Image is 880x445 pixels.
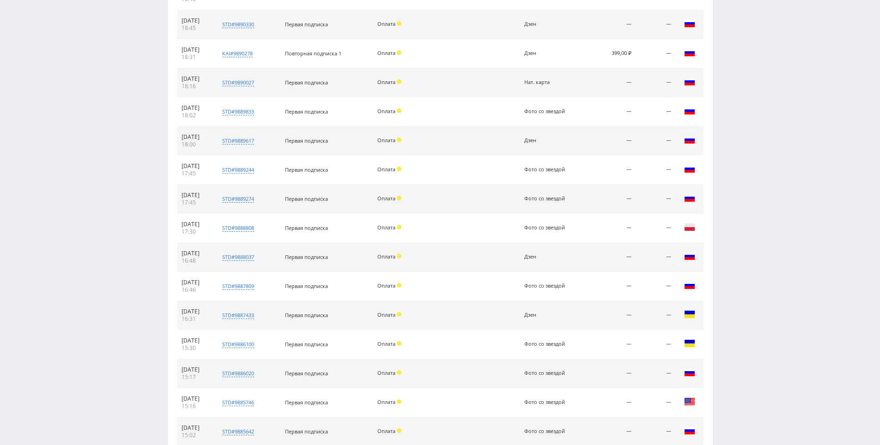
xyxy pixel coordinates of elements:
[589,97,637,126] td: —
[377,195,395,202] span: Оплата
[285,253,328,260] span: Первая подписка
[377,340,395,347] span: Оплата
[636,388,675,417] td: —
[684,163,695,174] img: rus.png
[397,370,401,375] span: Холд
[222,253,254,261] div: std#9888037
[182,366,209,373] div: [DATE]
[636,272,675,301] td: —
[636,330,675,359] td: —
[285,166,328,173] span: Первая подписка
[182,199,209,206] div: 17:45
[397,50,401,55] span: Холд
[684,47,695,58] img: rus.png
[377,253,395,260] span: Оплата
[182,221,209,228] div: [DATE]
[684,338,695,349] img: ukr.png
[397,225,401,229] span: Холд
[222,312,254,319] div: std#9887433
[182,46,209,54] div: [DATE]
[182,170,209,177] div: 17:45
[589,330,637,359] td: —
[397,254,401,259] span: Холд
[397,167,401,171] span: Холд
[524,138,566,144] div: Дзен
[182,308,209,315] div: [DATE]
[182,279,209,286] div: [DATE]
[636,39,675,68] td: —
[222,137,254,144] div: std#9889617
[524,50,566,56] div: Дзен
[377,166,395,173] span: Оплата
[222,166,254,174] div: std#9889244
[377,398,395,405] span: Оплата
[222,21,254,28] div: std#9890330
[285,399,328,406] span: Первая подписка
[377,108,395,114] span: Оплата
[182,315,209,323] div: 16:31
[182,133,209,141] div: [DATE]
[182,250,209,257] div: [DATE]
[589,359,637,388] td: —
[285,195,328,202] span: Первая подписка
[285,21,328,28] span: Первая подписка
[684,222,695,233] img: pol.png
[636,97,675,126] td: —
[589,126,637,156] td: —
[377,78,395,85] span: Оплата
[182,373,209,381] div: 15:17
[222,370,254,377] div: std#9886020
[182,24,209,32] div: 18:45
[589,272,637,301] td: —
[222,283,254,290] div: std#9887809
[397,312,401,317] span: Холд
[684,309,695,320] img: ukr.png
[589,185,637,214] td: —
[285,370,328,377] span: Первая подписка
[589,301,637,330] td: —
[589,68,637,97] td: —
[524,312,566,318] div: Дзен
[524,428,566,434] div: Фото со звездой
[222,79,254,86] div: std#9890027
[524,167,566,173] div: Фото со звездой
[524,79,566,85] div: Нат. карта
[636,156,675,185] td: —
[589,214,637,243] td: —
[524,283,566,289] div: Фото со звездой
[182,162,209,170] div: [DATE]
[524,399,566,405] div: Фото со звездой
[182,54,209,61] div: 18:31
[182,257,209,265] div: 16:48
[182,228,209,235] div: 17:30
[397,138,401,142] span: Холд
[285,50,341,57] span: Повторная подписка 1
[285,137,328,144] span: Первая подписка
[377,369,395,376] span: Оплата
[589,39,637,68] td: 399,00 ₽
[397,21,401,26] span: Холд
[397,108,401,113] span: Холд
[182,104,209,112] div: [DATE]
[285,108,328,115] span: Первая подписка
[684,425,695,436] img: rus.png
[524,341,566,347] div: Фото со звездой
[182,17,209,24] div: [DATE]
[397,283,401,288] span: Холд
[684,134,695,145] img: rus.png
[285,341,328,348] span: Первая подписка
[182,286,209,294] div: 16:46
[377,311,395,318] span: Оплата
[377,49,395,56] span: Оплата
[524,225,566,231] div: Фото со звездой
[589,10,637,39] td: —
[684,367,695,378] img: rus.png
[636,185,675,214] td: —
[182,337,209,344] div: [DATE]
[182,403,209,410] div: 15:16
[182,83,209,90] div: 18:16
[182,432,209,439] div: 15:02
[684,280,695,291] img: rus.png
[636,359,675,388] td: —
[182,112,209,119] div: 18:02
